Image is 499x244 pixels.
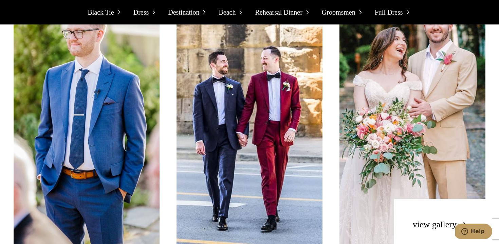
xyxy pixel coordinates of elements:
span: Dress [133,7,149,18]
span: Rehearsal Dinner [255,7,302,18]
span: Beach [219,7,236,18]
span: Groomsmen [322,7,355,18]
span: Destination [168,7,199,18]
a: view gallery [413,220,470,229]
span: Black Tie [88,7,114,18]
span: Full Dress [375,7,403,18]
iframe: Opens a widget where you can chat to one of our agents [455,224,492,241]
